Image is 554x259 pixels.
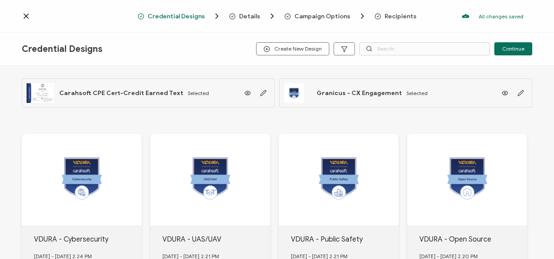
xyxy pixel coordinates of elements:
div: VDURA - UAS/UAV [162,234,270,245]
span: Credential Designs [22,44,102,55]
span: Recipients [385,13,416,20]
div: VDURA - Public Safety [291,234,399,245]
span: Details [229,12,277,20]
button: Create New Design [256,42,329,55]
span: Campaign Options [294,13,350,20]
p: All changes saved [479,13,524,20]
span: Credential Designs [148,13,205,20]
button: Continue [494,42,532,55]
span: Credential Designs [138,12,221,20]
iframe: Chat Widget [510,217,554,259]
input: Search [359,42,490,55]
span: Create New Design [263,46,322,52]
span: Campaign Options [284,12,367,20]
div: VDURA - Cybersecurity [34,234,142,245]
span: Selected [188,90,209,96]
div: VDURA - Open Source [419,234,527,245]
span: Details [239,13,260,20]
div: Breadcrumb [138,12,416,20]
span: Recipients [375,13,416,20]
span: Granicus - CX Engagement [317,89,402,97]
span: Selected [406,90,428,96]
span: Carahsoft CPE Cert-Credit Earned Text [59,89,183,97]
span: Continue [502,46,524,51]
